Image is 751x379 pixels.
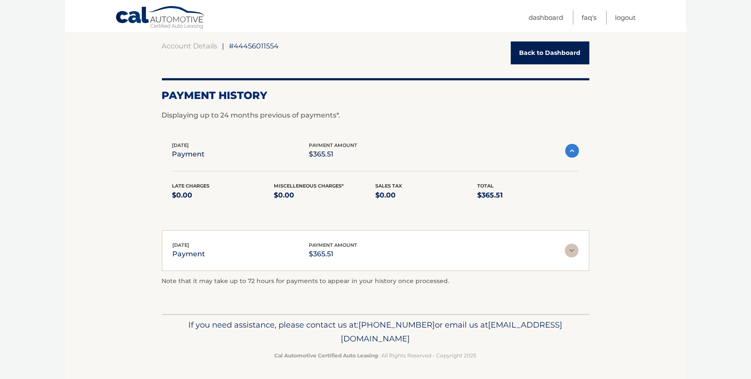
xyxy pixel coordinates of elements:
p: Note that it may take up to 72 hours for payments to appear in your history once processed. [162,276,589,287]
p: $365.51 [477,189,579,201]
span: [EMAIL_ADDRESS][DOMAIN_NAME] [341,320,563,344]
span: | [222,41,225,50]
p: payment [172,148,205,160]
p: $365.51 [309,248,358,260]
a: FAQ's [582,10,597,25]
span: Sales Tax [376,183,402,189]
h2: Payment History [162,89,589,102]
img: accordion-rest.svg [565,244,579,258]
img: accordion-active.svg [565,144,579,158]
span: Miscelleneous Charges* [274,183,344,189]
p: $365.51 [309,148,357,160]
span: [DATE] [173,242,190,248]
p: If you need assistance, please contact us at: or email us at [168,318,584,346]
p: $0.00 [274,189,376,201]
p: payment [173,248,206,260]
p: Displaying up to 24 months previous of payments*. [162,110,589,121]
span: Late Charges [172,183,210,189]
span: [DATE] [172,142,189,148]
p: $0.00 [172,189,274,201]
strong: Cal Automotive Certified Auto Leasing [275,352,378,359]
a: Dashboard [529,10,564,25]
span: payment amount [309,142,357,148]
p: - All Rights Reserved - Copyright 2025 [168,351,584,360]
span: Total [477,183,494,189]
a: Logout [615,10,636,25]
span: payment amount [309,242,358,248]
p: $0.00 [376,189,478,201]
a: Back to Dashboard [511,41,589,64]
a: Account Details [162,41,218,50]
span: #44456011554 [229,41,279,50]
span: [PHONE_NUMBER] [359,320,435,330]
a: Cal Automotive [115,6,206,31]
